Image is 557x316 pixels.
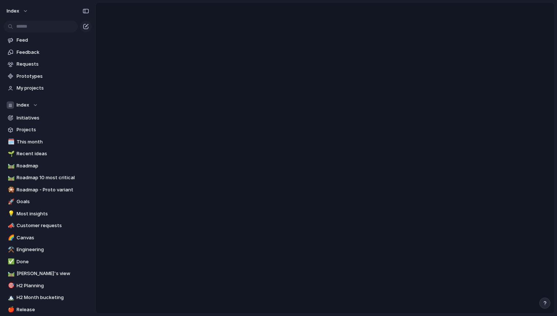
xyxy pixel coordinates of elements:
[17,60,89,68] span: Requests
[4,35,92,46] a: Feed
[7,162,14,170] button: 🛤️
[17,234,89,242] span: Canvas
[17,126,89,133] span: Projects
[4,208,92,219] a: 💡Most insights
[7,174,14,181] button: 🛤️
[17,73,89,80] span: Prototypes
[7,186,14,194] button: 🎇
[17,258,89,265] span: Done
[7,294,14,301] button: 🏔️
[17,162,89,170] span: Roadmap
[17,186,89,194] span: Roadmap - Proto variant
[7,222,14,229] button: 📣
[17,282,89,289] span: H2 Planning
[17,294,89,301] span: H2 Month bucketing
[17,101,29,109] span: Index
[8,257,13,266] div: ✅
[4,124,92,135] a: Projects
[4,83,92,94] a: My projects
[8,162,13,170] div: 🛤️
[8,281,13,290] div: 🎯
[8,222,13,230] div: 📣
[7,270,14,277] button: 🛤️
[4,292,92,303] a: 🏔️H2 Month bucketing
[4,148,92,159] a: 🌱Recent ideas
[8,294,13,302] div: 🏔️
[7,306,14,313] button: 🍎
[3,5,32,17] button: Index
[8,185,13,194] div: 🎇
[7,150,14,157] button: 🌱
[17,84,89,92] span: My projects
[4,100,92,111] button: Index
[17,138,89,146] span: This month
[4,112,92,124] a: Initiatives
[17,246,89,253] span: Engineering
[8,270,13,278] div: 🛤️
[4,136,92,147] a: 🗓️This month
[7,246,14,253] button: ⚒️
[8,233,13,242] div: 🌈
[8,305,13,314] div: 🍎
[4,280,92,291] a: 🎯H2 Planning
[7,138,14,146] button: 🗓️
[8,138,13,146] div: 🗓️
[17,306,89,313] span: Release
[4,304,92,315] a: 🍎Release
[17,150,89,157] span: Recent ideas
[4,160,92,171] a: 🛤️Roadmap
[17,210,89,218] span: Most insights
[17,198,89,205] span: Goals
[4,47,92,58] a: Feedback
[4,220,92,231] a: 📣Customer requests
[4,172,92,183] a: 🛤️Roadmap 10 most critical
[4,268,92,279] a: 🛤️[PERSON_NAME]'s view
[8,209,13,218] div: 💡
[4,71,92,82] a: Prototypes
[7,210,14,218] button: 💡
[7,282,14,289] button: 🎯
[8,174,13,182] div: 🛤️
[8,198,13,206] div: 🚀
[4,256,92,267] a: ✅Done
[4,196,92,207] a: 🚀Goals
[4,232,92,243] a: 🌈Canvas
[7,198,14,205] button: 🚀
[17,222,89,229] span: Customer requests
[17,49,89,56] span: Feedback
[17,114,89,122] span: Initiatives
[7,7,19,15] span: Index
[4,184,92,195] a: 🎇Roadmap - Proto variant
[4,59,92,70] a: Requests
[7,234,14,242] button: 🌈
[17,270,89,277] span: [PERSON_NAME]'s view
[7,258,14,265] button: ✅
[8,150,13,158] div: 🌱
[17,174,89,181] span: Roadmap 10 most critical
[4,244,92,255] a: ⚒️Engineering
[17,37,89,44] span: Feed
[8,246,13,254] div: ⚒️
